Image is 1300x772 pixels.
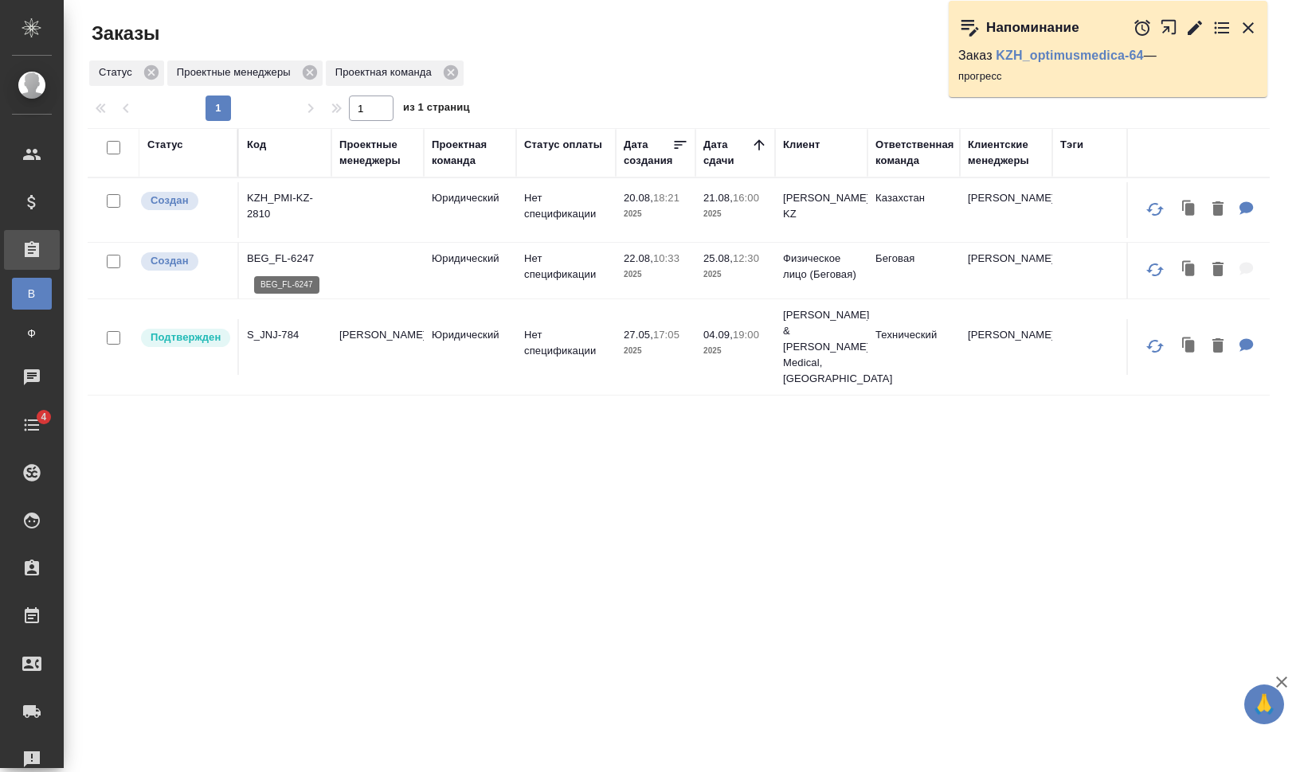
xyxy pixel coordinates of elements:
p: Напоминание [986,20,1079,36]
button: Редактировать [1185,18,1204,37]
p: 17:05 [653,329,679,341]
span: Заказы [88,21,159,46]
div: Выставляется автоматически при создании заказа [139,251,229,272]
p: 2025 [703,206,767,222]
button: Закрыть [1239,18,1258,37]
a: В [12,278,52,310]
span: В [20,286,44,302]
button: Открыть в новой вкладке [1160,10,1178,45]
p: [PERSON_NAME] KZ [783,190,859,222]
td: Юридический [424,319,516,375]
button: Клонировать [1174,254,1204,287]
div: Проектная команда [326,60,464,86]
button: Удалить [1204,254,1231,287]
button: Отложить [1133,18,1152,37]
p: 25.08, [703,252,733,264]
p: 2025 [624,343,687,359]
button: Обновить [1136,190,1174,228]
div: Ответственная команда [875,137,954,169]
button: Обновить [1136,251,1174,289]
p: 22.08, [624,252,653,264]
p: Статус [99,64,138,80]
p: 21.08, [703,192,733,204]
td: [PERSON_NAME] [960,182,1052,238]
p: 2025 [703,343,767,359]
td: Нет спецификации [516,243,616,298]
p: Проектная команда [335,64,437,80]
p: прогресс [958,68,1258,84]
td: [PERSON_NAME] [960,243,1052,298]
p: 2025 [703,267,767,283]
button: Удалить [1204,193,1231,226]
span: из 1 страниц [403,98,470,121]
p: S_JNJ-784 [247,327,323,343]
p: Физическое лицо (Беговая) [783,251,859,283]
div: Код [247,137,266,153]
span: 🙏 [1251,688,1278,721]
button: Перейти в todo [1212,18,1231,37]
p: Создан [151,193,189,209]
p: 27.05, [624,329,653,341]
button: Обновить [1136,327,1174,365]
div: Клиентские менеджеры [968,137,1044,169]
div: Проектные менеджеры [339,137,416,169]
div: Статус оплаты [524,137,602,153]
div: Проектные менеджеры [167,60,323,86]
td: Юридический [424,243,516,298]
button: 🙏 [1244,684,1284,724]
td: Беговая [867,243,960,298]
p: Подтвержден [151,329,221,345]
p: Заказ — [958,48,1258,64]
p: 10:33 [653,252,679,264]
a: KZH_optimusmedica-64 [996,49,1143,62]
button: Удалить [1204,330,1231,363]
div: Тэги [1060,137,1083,153]
p: [PERSON_NAME] & [PERSON_NAME] Medical, [GEOGRAPHIC_DATA] [783,307,859,387]
p: 2025 [624,267,687,283]
p: 04.09, [703,329,733,341]
p: 2025 [624,206,687,222]
p: 16:00 [733,192,759,204]
span: Ф [20,326,44,341]
div: Статус [89,60,164,86]
p: Создан [151,253,189,269]
p: BEG_FL-6247 [247,251,323,267]
td: Юридический [424,182,516,238]
div: Дата создания [624,137,672,169]
p: KZH_PMI-KZ-2810 [247,190,323,222]
td: Нет спецификации [516,319,616,375]
td: [PERSON_NAME] [331,319,424,375]
p: 19:00 [733,329,759,341]
td: Нет спецификации [516,182,616,238]
button: Клонировать [1174,330,1204,363]
p: 12:30 [733,252,759,264]
div: Клиент [783,137,820,153]
div: Дата сдачи [703,137,751,169]
a: Ф [12,318,52,349]
div: Проектная команда [432,137,508,169]
td: Казахстан [867,182,960,238]
a: 4 [4,405,60,445]
p: 18:21 [653,192,679,204]
td: Технический [867,319,960,375]
span: 4 [31,409,56,425]
div: Выставляет КМ после уточнения всех необходимых деталей и получения согласия клиента на запуск. С ... [139,327,229,349]
td: [PERSON_NAME] [960,319,1052,375]
button: Клонировать [1174,193,1204,226]
div: Статус [147,137,183,153]
p: 20.08, [624,192,653,204]
p: Проектные менеджеры [177,64,296,80]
